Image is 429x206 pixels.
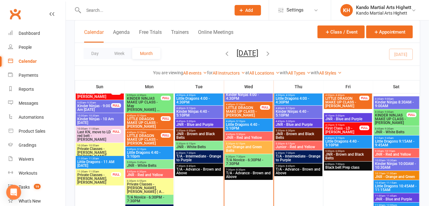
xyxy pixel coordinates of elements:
span: JNR - Brown and Black Belts [276,132,321,140]
span: 9:00am [77,101,111,104]
a: Tasks 19 [8,180,65,194]
div: Open Intercom Messenger [6,185,21,200]
div: Reports [19,87,34,92]
button: Calendar [84,29,104,43]
span: 4:40pm [127,131,161,134]
span: JNR - Blue and Purple [276,123,321,126]
div: Kando Martial Arts Highett [356,10,412,16]
span: - 9:00am [384,111,394,113]
button: Free Trials [139,29,162,43]
span: Private Classes - [PERSON_NAME], [PERSON_NAME] ( A... [127,182,172,194]
span: 4:00pm [276,94,321,97]
span: 4:45pm [226,133,272,136]
span: - 6:30pm [186,129,196,132]
span: - 6:55pm [136,180,146,182]
span: - 6:00pm [335,150,345,153]
a: All Instructors [213,71,245,76]
a: Dashboard [8,26,65,40]
span: - 5:10pm [335,137,345,140]
div: People [19,45,32,50]
span: 7:30pm [176,165,222,167]
a: All Locations [249,71,280,76]
a: Messages [8,96,65,110]
span: - 7:00pm [335,163,345,166]
span: Little Dragons 9:15AM - 9:45AM [375,140,418,147]
span: 11:00am [77,157,123,160]
span: 11:30am [77,170,111,173]
span: - 7:30pm [186,152,196,154]
th: Mon [125,80,174,93]
span: 4:40pm [176,107,222,110]
span: 4:00pm [127,94,161,97]
strong: for [207,70,213,75]
div: What's New [19,199,41,204]
button: Agenda [113,29,130,43]
span: 5:30pm [226,142,272,145]
span: LITTLE DRAGON MAKE UP CLASS - [PERSON_NAME] [127,117,161,128]
button: [DATE] [237,49,258,57]
button: Trainers [171,29,189,43]
span: 4:00pm [325,94,360,97]
span: 6:30pm [176,152,222,154]
span: Little Dragons 10:45AM - 11:15AM [375,184,418,192]
span: JNR - Blue and Purple [176,123,222,126]
div: Dashboard [19,31,40,36]
strong: with [280,70,288,75]
div: FULL [359,96,369,100]
a: Waivers [8,152,65,166]
button: Online Meetings [198,29,233,43]
span: Private Classes - [PERSON_NAME], [PERSON_NAME] [77,173,111,184]
th: Sat [373,80,420,93]
button: Add [235,5,261,16]
span: - 9:30am [384,127,394,130]
div: FULL [161,96,171,100]
span: - 4:30pm [136,94,146,97]
div: Automations [19,115,44,120]
button: Class / Event [318,25,365,38]
div: FULL [161,116,171,121]
span: - 10:15am [384,150,395,153]
span: - 9:30am [86,101,96,104]
span: 4:15pm [325,114,371,117]
span: Black belt Prep class [325,166,371,169]
span: Kinder Ninjas - 9:00 Am [DATE] [77,104,111,112]
span: 4:25pm [325,124,360,126]
span: Add [246,8,253,13]
div: FULL [111,103,121,108]
div: FULL [111,172,121,177]
span: Little Dragons 4:00 - 4:30PM [176,97,222,104]
strong: You are viewing [153,70,183,75]
span: Last KN, move to LD red belt - [PERSON_NAME] [77,130,111,141]
button: Month [132,48,160,59]
span: 10:00am [375,159,418,162]
span: T/A - Intermediate - Orange to Purple [176,154,222,162]
span: - 8:45pm [285,165,295,167]
strong: with [311,70,319,75]
span: First Class - KN - [PERSON_NAME] [77,91,111,98]
span: - 5:10pm [235,103,246,106]
div: FULL [111,129,121,134]
span: JNR - White Belts [127,164,172,167]
span: JNR - Blue and Purple [375,197,418,201]
span: LITTLE DRAGON MAKE UP CLASS - [PERSON_NAME] [226,106,260,117]
span: JNR - Brown and Black Belts [176,132,222,140]
span: 10:45am [375,181,418,184]
span: 5:30pm [276,142,321,145]
span: Little Dragons - 11 AM [DATE] [77,160,123,167]
span: T/A - Intermediate - Orange to Purple [276,154,321,162]
a: All events [183,71,207,76]
span: Kinder Ninjas 8:30AM - 9:00AM [375,100,418,108]
span: 9:15am [375,137,418,140]
span: 5:30pm [176,129,222,132]
span: 4:40pm [226,120,272,123]
div: FULL [260,105,270,110]
span: KINDER NINJAS MAKE UP CLASS - [PERSON_NAME] [375,113,407,125]
span: 4:45pm [276,120,321,123]
span: JNR - Red and Yellow [375,153,418,156]
span: Settings [287,3,304,17]
span: - 5:10pm [186,107,196,110]
span: - 11:00am [386,172,397,175]
span: - 6:15pm [186,142,196,145]
span: - 7:30pm [285,152,295,154]
span: T/A - Advance - Brown and Above [276,167,321,175]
